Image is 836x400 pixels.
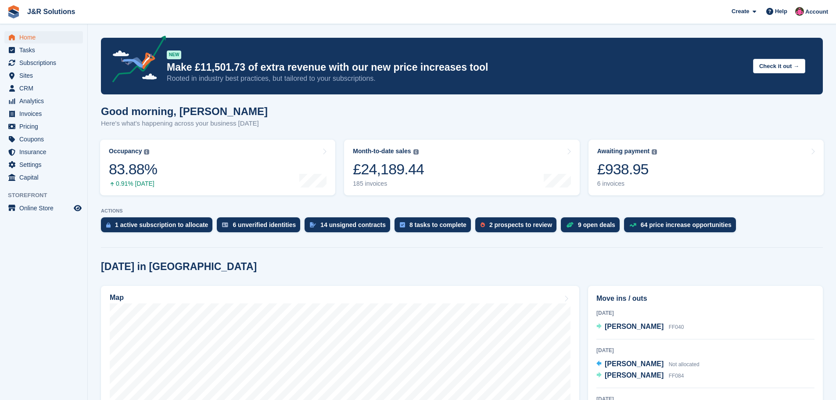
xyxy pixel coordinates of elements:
a: menu [4,146,83,158]
a: 2 prospects to review [475,217,561,237]
p: Rooted in industry best practices, but tailored to your subscriptions. [167,74,746,83]
img: icon-info-grey-7440780725fd019a000dd9b08b2336e03edf1995a4989e88bcd33f0948082b44.svg [144,149,149,155]
span: Sites [19,69,72,82]
span: Subscriptions [19,57,72,69]
a: 6 unverified identities [217,217,305,237]
img: Julie Morgan [795,7,804,16]
span: Coupons [19,133,72,145]
p: Make £11,501.73 of extra revenue with our new price increases tool [167,61,746,74]
div: Awaiting payment [597,148,650,155]
div: 83.88% [109,160,157,178]
a: Preview store [72,203,83,213]
span: CRM [19,82,72,94]
a: menu [4,82,83,94]
a: 1 active subscription to allocate [101,217,217,237]
span: Tasks [19,44,72,56]
img: stora-icon-8386f47178a22dfd0bd8f6a31ec36ba5ce8667c1dd55bd0f319d3a0aa187defe.svg [7,5,20,18]
a: [PERSON_NAME] FF040 [596,321,684,333]
a: menu [4,159,83,171]
img: icon-info-grey-7440780725fd019a000dd9b08b2336e03edf1995a4989e88bcd33f0948082b44.svg [413,149,419,155]
div: £24,189.44 [353,160,424,178]
span: Create [732,7,749,16]
a: menu [4,69,83,82]
span: Capital [19,171,72,184]
span: Invoices [19,108,72,120]
a: menu [4,44,83,56]
div: 0.91% [DATE] [109,180,157,187]
h1: Good morning, [PERSON_NAME] [101,105,268,117]
button: Check it out → [753,59,805,73]
a: menu [4,31,83,43]
span: Help [775,7,787,16]
img: deal-1b604bf984904fb50ccaf53a9ad4b4a5d6e5aea283cecdc64d6e3604feb123c2.svg [566,222,574,228]
div: 1 active subscription to allocate [115,221,208,228]
a: menu [4,120,83,133]
span: Not allocated [669,361,700,368]
span: [PERSON_NAME] [605,360,664,368]
a: [PERSON_NAME] Not allocated [596,359,700,370]
span: Account [805,7,828,16]
span: [PERSON_NAME] [605,323,664,330]
h2: [DATE] in [GEOGRAPHIC_DATA] [101,261,257,273]
img: price-adjustments-announcement-icon-8257ccfd72463d97f412b2fc003d46551f7dbcb40ab6d574587a9cd5c0d94... [105,36,166,86]
div: 2 prospects to review [489,221,552,228]
span: [PERSON_NAME] [605,371,664,379]
a: menu [4,171,83,184]
div: 14 unsigned contracts [320,221,386,228]
h2: Map [110,294,124,302]
h2: Move ins / outs [596,293,814,304]
a: 8 tasks to complete [395,217,475,237]
div: [DATE] [596,346,814,354]
div: 6 unverified identities [233,221,296,228]
a: menu [4,95,83,107]
div: 64 price increase opportunities [641,221,732,228]
a: menu [4,202,83,214]
div: Occupancy [109,148,142,155]
img: task-75834270c22a3079a89374b754ae025e5fb1db73e45f91037f5363f120a921f8.svg [400,222,405,227]
span: Settings [19,159,72,171]
div: £938.95 [597,160,657,178]
span: Insurance [19,146,72,158]
span: Online Store [19,202,72,214]
img: icon-info-grey-7440780725fd019a000dd9b08b2336e03edf1995a4989e88bcd33f0948082b44.svg [652,149,657,155]
a: Occupancy 83.88% 0.91% [DATE] [100,140,335,195]
span: Storefront [8,191,87,200]
a: menu [4,133,83,145]
div: 8 tasks to complete [409,221,466,228]
div: 9 open deals [578,221,615,228]
span: FF040 [669,324,684,330]
span: FF084 [669,373,684,379]
a: menu [4,57,83,69]
a: J&R Solutions [24,4,79,19]
img: prospect-51fa495bee0391a8d652442698ab0144808aea92771e9ea1ae160a38d050c398.svg [481,222,485,227]
img: contract_signature_icon-13c848040528278c33f63329250d36e43548de30e8caae1d1a13099fd9432cc5.svg [310,222,316,227]
a: 9 open deals [561,217,624,237]
p: Here's what's happening across your business [DATE] [101,119,268,129]
img: verify_identity-adf6edd0f0f0b5bbfe63781bf79b02c33cf7c696d77639b501bdc392416b5a36.svg [222,222,228,227]
div: 6 invoices [597,180,657,187]
img: price_increase_opportunities-93ffe204e8149a01c8c9dc8f82e8f89637d9d84a8eef4429ea346261dce0b2c0.svg [629,223,636,227]
div: NEW [167,50,181,59]
p: ACTIONS [101,208,823,214]
div: [DATE] [596,309,814,317]
a: Awaiting payment £938.95 6 invoices [588,140,824,195]
img: active_subscription_to_allocate_icon-d502201f5373d7db506a760aba3b589e785aa758c864c3986d89f69b8ff3... [106,222,111,228]
div: 185 invoices [353,180,424,187]
a: menu [4,108,83,120]
a: [PERSON_NAME] FF084 [596,370,684,382]
span: Analytics [19,95,72,107]
a: Month-to-date sales £24,189.44 185 invoices [344,140,579,195]
div: Month-to-date sales [353,148,411,155]
span: Home [19,31,72,43]
a: 64 price increase opportunities [624,217,740,237]
a: 14 unsigned contracts [305,217,395,237]
span: Pricing [19,120,72,133]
